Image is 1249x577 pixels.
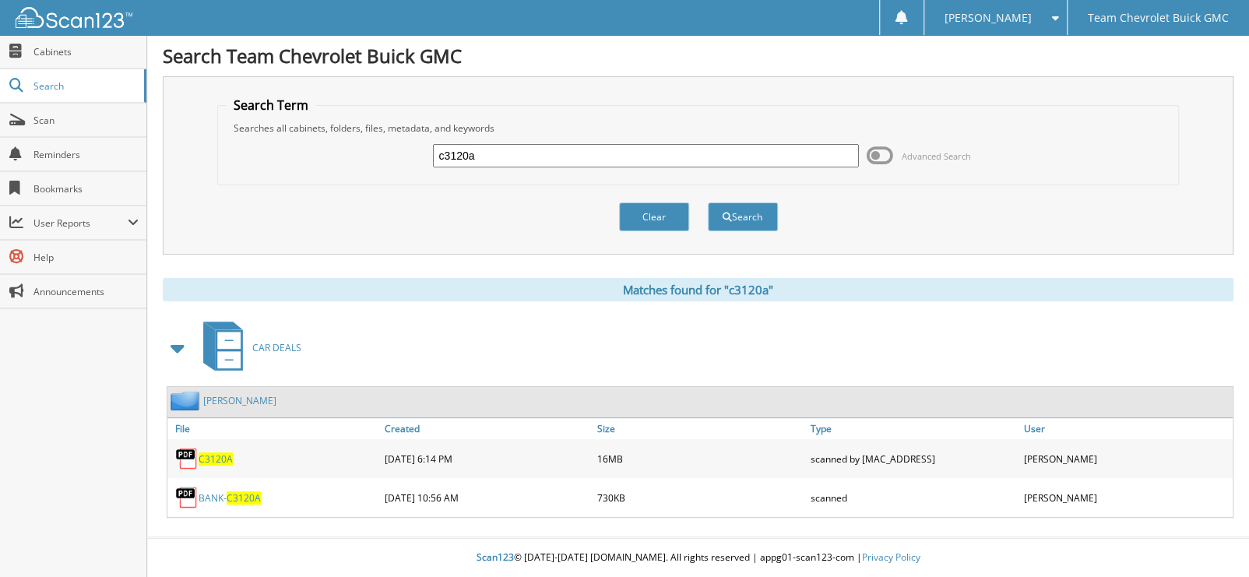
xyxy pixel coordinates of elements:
button: Clear [619,202,689,231]
span: Reminders [33,148,139,161]
span: Scan123 [477,551,514,564]
a: BANK-C3120A [199,491,261,505]
iframe: Chat Widget [1171,502,1249,577]
span: User Reports [33,216,128,230]
div: 730KB [593,482,807,513]
span: Search [33,79,136,93]
span: Bookmarks [33,182,139,195]
div: scanned by [MAC_ADDRESS] [807,443,1020,474]
span: Announcements [33,285,139,298]
span: Cabinets [33,45,139,58]
div: [DATE] 6:14 PM [381,443,594,474]
span: CAR DEALS [252,341,301,354]
a: Created [381,418,594,439]
a: User [1019,418,1233,439]
a: C3120A [199,452,233,466]
img: scan123-logo-white.svg [16,7,132,28]
div: © [DATE]-[DATE] [DOMAIN_NAME]. All rights reserved | appg01-scan123-com | [147,539,1249,577]
span: Advanced Search [902,150,971,162]
span: Team Chevrolet Buick GMC [1088,13,1229,23]
span: Scan [33,114,139,127]
a: File [167,418,381,439]
img: PDF.png [175,447,199,470]
h1: Search Team Chevrolet Buick GMC [163,43,1233,69]
a: Type [807,418,1020,439]
div: [PERSON_NAME] [1019,482,1233,513]
div: Searches all cabinets, folders, files, metadata, and keywords [226,121,1171,135]
div: scanned [807,482,1020,513]
a: Size [593,418,807,439]
div: [DATE] 10:56 AM [381,482,594,513]
span: [PERSON_NAME] [945,13,1032,23]
span: C3120A [227,491,261,505]
legend: Search Term [226,97,316,114]
div: Matches found for "c3120a" [163,278,1233,301]
a: CAR DEALS [194,317,301,378]
a: [PERSON_NAME] [203,394,276,407]
img: PDF.png [175,486,199,509]
div: [PERSON_NAME] [1019,443,1233,474]
div: 16MB [593,443,807,474]
img: folder2.png [171,391,203,410]
a: Privacy Policy [862,551,920,564]
span: Help [33,251,139,264]
button: Search [708,202,778,231]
